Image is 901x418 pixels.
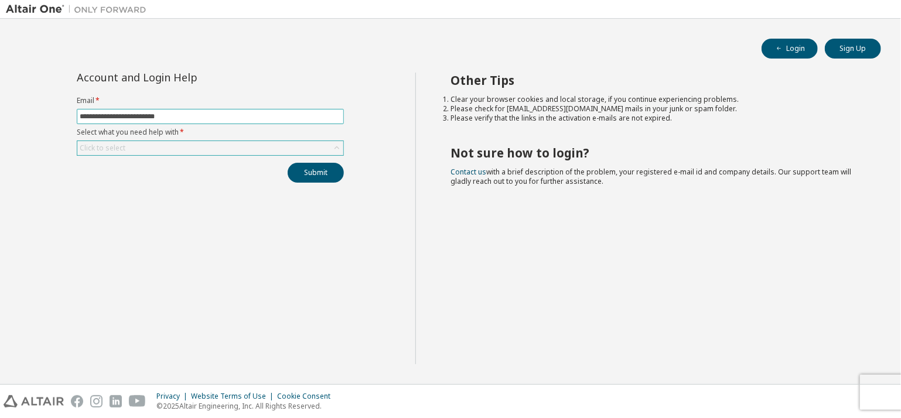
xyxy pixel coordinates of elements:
[129,395,146,407] img: youtube.svg
[156,401,337,411] p: © 2025 Altair Engineering, Inc. All Rights Reserved.
[77,141,343,155] div: Click to select
[77,73,291,82] div: Account and Login Help
[451,104,861,114] li: Please check for [EMAIL_ADDRESS][DOMAIN_NAME] mails in your junk or spam folder.
[762,39,818,59] button: Login
[451,95,861,104] li: Clear your browser cookies and local storage, if you continue experiencing problems.
[156,392,191,401] div: Privacy
[80,143,125,153] div: Click to select
[110,395,122,407] img: linkedin.svg
[451,114,861,123] li: Please verify that the links in the activation e-mails are not expired.
[90,395,103,407] img: instagram.svg
[4,395,64,407] img: altair_logo.svg
[825,39,881,59] button: Sign Up
[277,392,337,401] div: Cookie Consent
[288,163,344,183] button: Submit
[77,96,344,105] label: Email
[77,128,344,137] label: Select what you need help with
[451,145,861,160] h2: Not sure how to login?
[451,167,487,177] a: Contact us
[6,4,152,15] img: Altair One
[451,73,861,88] h2: Other Tips
[71,395,83,407] img: facebook.svg
[451,167,852,186] span: with a brief description of the problem, your registered e-mail id and company details. Our suppo...
[191,392,277,401] div: Website Terms of Use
